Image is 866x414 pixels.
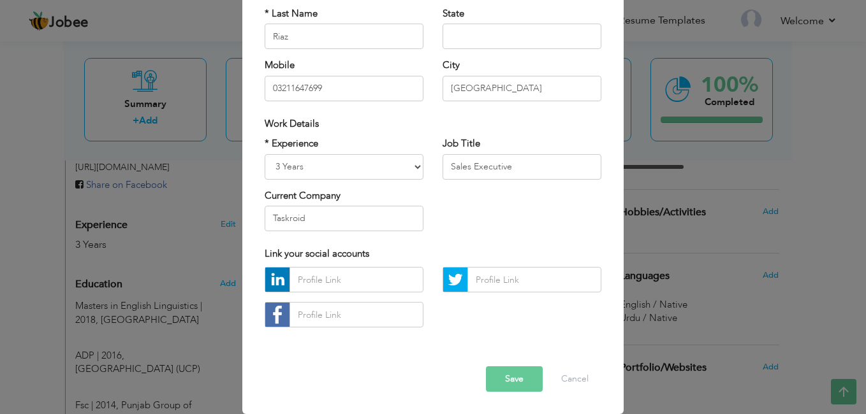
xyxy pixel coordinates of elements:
img: linkedin [265,268,290,292]
label: State [443,7,464,20]
button: Cancel [548,366,601,392]
span: Link your social accounts [265,247,369,260]
img: facebook [265,303,290,327]
label: Mobile [265,59,295,72]
input: Profile Link [290,267,423,292]
button: Save [486,366,543,392]
input: Profile Link [467,267,601,292]
input: Profile Link [290,302,423,327]
label: Job Title [443,137,480,150]
label: * Last Name [265,7,318,20]
span: Work Details [265,117,319,130]
img: Twitter [443,268,467,292]
label: * Experience [265,137,318,150]
label: Current Company [265,189,341,203]
label: City [443,59,460,72]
